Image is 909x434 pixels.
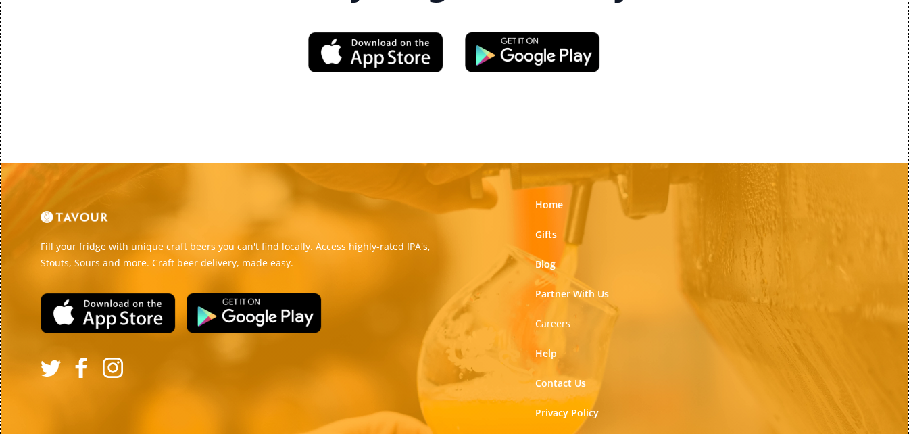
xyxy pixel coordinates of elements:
[535,317,570,331] a: Careers
[535,198,563,212] a: Home
[535,258,556,271] a: Blog
[535,347,557,360] a: Help
[535,228,557,241] a: Gifts
[535,406,599,420] a: Privacy Policy
[41,239,445,271] p: Fill your fridge with unique craft beers you can't find locally. Access highly-rated IPA's, Stout...
[535,377,586,390] a: Contact Us
[535,287,609,301] a: Partner With Us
